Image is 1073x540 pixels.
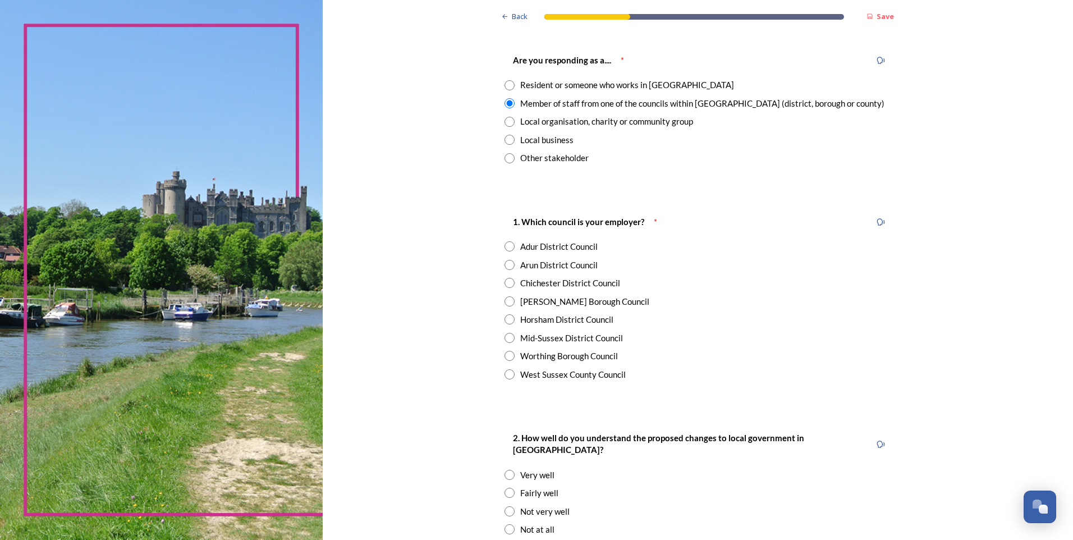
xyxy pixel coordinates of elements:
div: Chichester District Council [520,277,620,290]
div: Very well [520,469,554,482]
strong: Are you responding as a.... [513,55,611,65]
div: Fairly well [520,487,558,500]
div: [PERSON_NAME] Borough Council [520,295,649,308]
div: Adur District Council [520,240,598,253]
div: Arun District Council [520,259,598,272]
div: Local organisation, charity or community group [520,115,693,128]
button: Open Chat [1024,491,1056,523]
div: Not very well [520,505,570,518]
div: Worthing Borough Council [520,350,618,363]
div: West Sussex County Council [520,368,626,381]
span: Back [512,11,528,22]
div: Resident or someone who works in [GEOGRAPHIC_DATA] [520,79,734,91]
div: Other stakeholder [520,152,589,164]
strong: Save [877,11,894,21]
strong: 2. How well do you understand the proposed changes to local government in [GEOGRAPHIC_DATA]? [513,433,806,455]
div: Horsham District Council [520,313,613,326]
div: Mid-Sussex District Council [520,332,623,345]
strong: 1. Which council is your employer? [513,217,644,227]
div: Not at all [520,523,554,536]
div: Member of staff from one of the councils within [GEOGRAPHIC_DATA] (district, borough or county) [520,97,884,110]
div: Local business [520,134,574,147]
